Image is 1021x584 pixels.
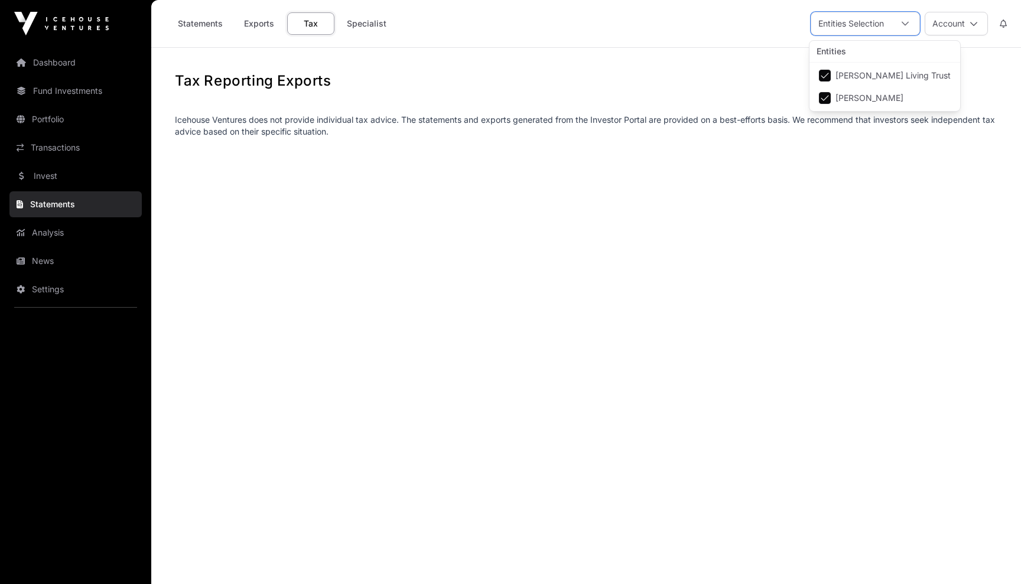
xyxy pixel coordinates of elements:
a: Dashboard [9,50,142,76]
span: [PERSON_NAME] Living Trust [835,71,951,80]
a: Analysis [9,220,142,246]
a: Statements [9,191,142,217]
a: Settings [9,276,142,302]
li: Daniel Alan Scrivner [812,87,958,109]
div: Entities [809,41,960,63]
a: Specialist [339,12,394,35]
a: Tax [287,12,334,35]
button: Account [925,12,988,35]
img: Icehouse Ventures Logo [14,12,109,35]
a: Statements [170,12,230,35]
ul: Option List [809,63,960,111]
a: News [9,248,142,274]
a: Portfolio [9,106,142,132]
h1: Tax Reporting Exports [175,71,997,90]
iframe: Chat Widget [962,527,1021,584]
li: Daniel Scrivner Living Trust [812,65,958,86]
div: Entities Selection [811,12,891,35]
span: [PERSON_NAME] [835,94,903,102]
a: Exports [235,12,282,35]
p: Icehouse Ventures does not provide individual tax advice. The statements and exports generated fr... [175,114,997,138]
a: Invest [9,163,142,189]
a: Transactions [9,135,142,161]
a: Fund Investments [9,78,142,104]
